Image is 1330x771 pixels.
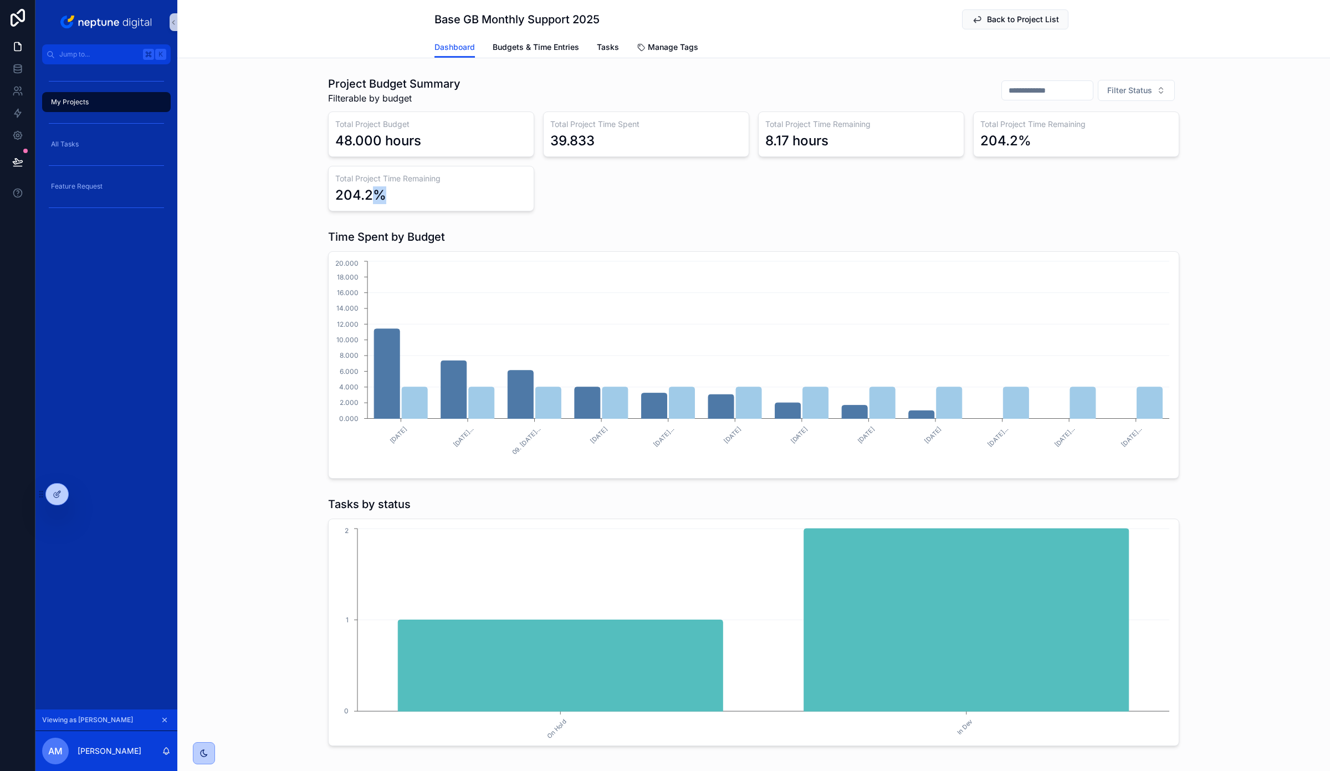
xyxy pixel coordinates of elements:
span: Dashboard [434,42,475,53]
tspan: 0.000 [339,414,359,423]
text: In Dev [955,718,974,736]
span: Filterable by budget [328,92,461,105]
text: [DATE] [388,425,408,445]
span: AM [48,744,63,758]
a: All Tasks [42,134,171,154]
text: [DATE] [789,425,809,445]
div: chart [335,258,1172,471]
text: [DATE] [856,425,876,445]
text: 09. [DATE]... [510,425,542,456]
span: K [156,50,165,59]
h1: Base GB Monthly Support 2025 [434,12,600,27]
span: Feature Request [51,182,103,191]
tspan: 6.000 [340,367,359,376]
span: Budgets & Time Entries [493,42,579,53]
button: Select Button [1098,80,1175,101]
text: [DATE]... [652,425,676,448]
img: App logo [58,13,155,31]
tspan: 0 [344,707,349,715]
tspan: 1 [346,616,349,624]
p: [PERSON_NAME] [78,745,141,757]
text: [DATE] [723,425,743,445]
h1: Tasks by status [328,496,411,512]
span: Back to Project List [987,14,1059,25]
text: On Hold [545,718,567,740]
button: Jump to...K [42,44,171,64]
tspan: 18.000 [337,273,359,281]
tspan: 16.000 [337,288,359,297]
div: 204.2% [980,132,1031,150]
div: chart [335,526,1172,739]
span: All Tasks [51,140,79,149]
text: [DATE]... [1053,425,1076,448]
h3: Total Project Time Remaining [765,119,957,130]
a: Dashboard [434,37,475,58]
tspan: 4.000 [339,383,359,391]
a: Tasks [597,37,619,59]
span: Viewing as [PERSON_NAME] [42,716,133,724]
text: [DATE]... [1120,425,1143,448]
div: 39.833 [550,132,595,150]
div: 48.000 hours [335,132,421,150]
h1: Project Budget Summary [328,76,461,92]
a: Budgets & Time Entries [493,37,579,59]
tspan: 14.000 [336,304,359,312]
a: Feature Request [42,176,171,196]
h3: Total Project Budget [335,119,527,130]
div: 8.17 hours [765,132,828,150]
text: [DATE]... [986,425,1010,448]
tspan: 10.000 [336,336,359,344]
text: [DATE]... [452,425,475,448]
tspan: 8.000 [340,351,359,359]
button: Back to Project List [962,9,1068,29]
tspan: 2.000 [340,398,359,407]
h3: Total Project Time Remaining [335,173,527,184]
span: My Projects [51,98,89,106]
a: Manage Tags [637,37,698,59]
div: scrollable content [35,64,177,231]
span: Tasks [597,42,619,53]
tspan: 20.000 [335,259,359,267]
h3: Total Project Time Remaining [980,119,1172,130]
h1: Time Spent by Budget [328,229,445,245]
tspan: 12.000 [337,320,359,328]
span: Manage Tags [648,42,698,53]
div: 204.2% [335,186,386,204]
tspan: 2 [345,526,349,535]
span: Jump to... [59,50,139,59]
text: [DATE] [923,425,943,445]
a: My Projects [42,92,171,112]
span: Filter Status [1107,85,1152,96]
h3: Total Project Time Spent [550,119,742,130]
text: [DATE] [589,425,608,445]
